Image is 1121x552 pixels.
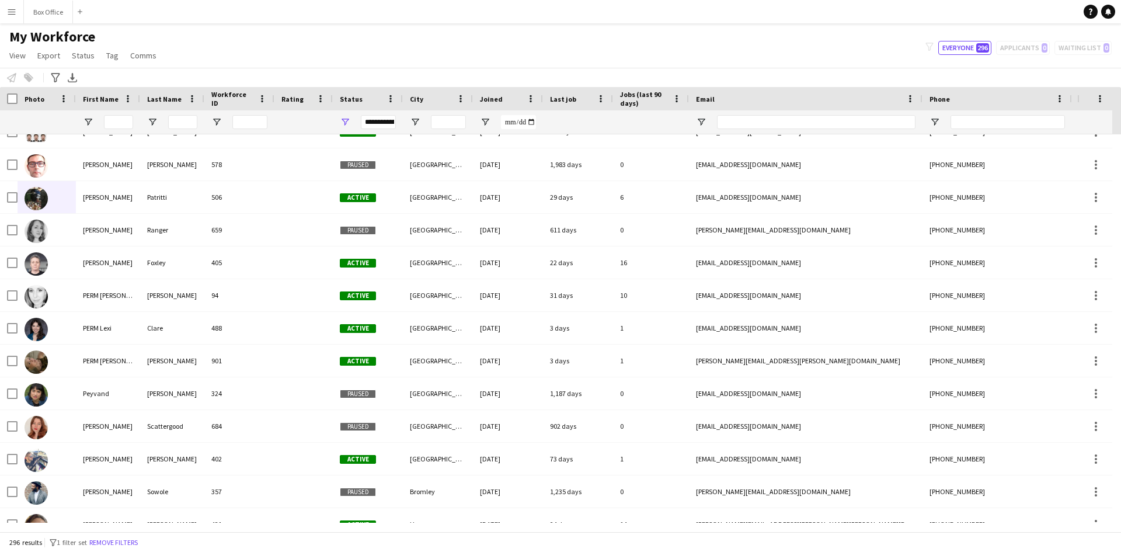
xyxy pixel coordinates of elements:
[340,520,376,529] span: Active
[130,50,156,61] span: Comms
[403,148,473,180] div: [GEOGRAPHIC_DATA]
[543,377,613,409] div: 1,187 days
[929,117,940,127] button: Open Filter Menu
[543,345,613,377] div: 3 days
[473,508,543,540] div: [DATE]
[410,95,423,103] span: City
[340,193,376,202] span: Active
[204,148,274,180] div: 578
[25,514,48,537] img: Raquel Taveira-Marques
[473,214,543,246] div: [DATE]
[613,181,689,213] div: 6
[473,410,543,442] div: [DATE]
[543,443,613,475] div: 73 days
[403,377,473,409] div: [GEOGRAPHIC_DATA]
[922,443,1072,475] div: [PHONE_NUMBER]
[613,312,689,344] div: 1
[204,508,274,540] div: 431
[67,48,99,63] a: Status
[140,443,204,475] div: [PERSON_NAME]
[76,345,140,377] div: PERM [PERSON_NAME]
[717,115,915,129] input: Email Filter Input
[340,390,376,398] span: Paused
[204,475,274,508] div: 357
[922,214,1072,246] div: [PHONE_NUMBER]
[696,95,715,103] span: Email
[929,95,950,103] span: Phone
[25,285,48,308] img: PERM Esther Ainsworth
[613,443,689,475] div: 1
[613,279,689,311] div: 10
[340,226,376,235] span: Paused
[147,117,158,127] button: Open Filter Menu
[410,117,420,127] button: Open Filter Menu
[232,115,267,129] input: Workforce ID Filter Input
[922,475,1072,508] div: [PHONE_NUMBER]
[76,475,140,508] div: [PERSON_NAME]
[340,455,376,464] span: Active
[48,71,62,85] app-action-btn: Advanced filters
[76,214,140,246] div: [PERSON_NAME]
[543,508,613,540] div: 24 days
[25,383,48,407] img: Peyvand Sadeghian
[211,90,253,107] span: Workforce ID
[689,475,922,508] div: [PERSON_NAME][EMAIL_ADDRESS][DOMAIN_NAME]
[25,95,44,103] span: Photo
[403,443,473,475] div: [GEOGRAPHIC_DATA]
[76,443,140,475] div: [PERSON_NAME]
[140,377,204,409] div: [PERSON_NAME]
[613,345,689,377] div: 1
[25,350,48,374] img: PERM Millie Haldane
[473,279,543,311] div: [DATE]
[922,312,1072,344] div: [PHONE_NUMBER]
[37,50,60,61] span: Export
[76,508,140,540] div: [PERSON_NAME]
[140,181,204,213] div: Patritti
[543,148,613,180] div: 1,983 days
[689,410,922,442] div: [EMAIL_ADDRESS][DOMAIN_NAME]
[140,508,204,540] div: [PERSON_NAME]
[25,318,48,341] img: PERM Lexi Clare
[403,181,473,213] div: [GEOGRAPHIC_DATA]
[204,377,274,409] div: 324
[613,410,689,442] div: 0
[140,148,204,180] div: [PERSON_NAME]
[951,115,1065,129] input: Phone Filter Input
[473,345,543,377] div: [DATE]
[689,148,922,180] div: [EMAIL_ADDRESS][DOMAIN_NAME]
[340,95,363,103] span: Status
[689,345,922,377] div: [PERSON_NAME][EMAIL_ADDRESS][PERSON_NAME][DOMAIN_NAME]
[340,117,350,127] button: Open Filter Menu
[543,475,613,508] div: 1,235 days
[340,324,376,333] span: Active
[140,410,204,442] div: Scattergood
[340,161,376,169] span: Paused
[76,312,140,344] div: PERM Lexi
[689,508,922,540] div: [PERSON_NAME][EMAIL_ADDRESS][PERSON_NAME][PERSON_NAME][DOMAIN_NAME]
[922,508,1072,540] div: [PHONE_NUMBER]
[340,259,376,268] span: Active
[922,148,1072,180] div: [PHONE_NUMBER]
[76,181,140,213] div: [PERSON_NAME]
[922,345,1072,377] div: [PHONE_NUMBER]
[76,148,140,180] div: [PERSON_NAME]
[104,115,133,129] input: First Name Filter Input
[689,214,922,246] div: [PERSON_NAME][EMAIL_ADDRESS][DOMAIN_NAME]
[403,247,473,279] div: [GEOGRAPHIC_DATA]
[102,48,123,63] a: Tag
[25,252,48,276] img: Penny Foxley
[24,1,73,23] button: Box Office
[473,312,543,344] div: [DATE]
[281,95,304,103] span: Rating
[689,247,922,279] div: [EMAIL_ADDRESS][DOMAIN_NAME]
[480,95,503,103] span: Joined
[9,50,26,61] span: View
[340,357,376,366] span: Active
[613,475,689,508] div: 0
[72,50,95,61] span: Status
[613,148,689,180] div: 0
[922,377,1072,409] div: [PHONE_NUMBER]
[480,117,490,127] button: Open Filter Menu
[25,449,48,472] img: Piotr Czarnecki
[689,312,922,344] div: [EMAIL_ADDRESS][DOMAIN_NAME]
